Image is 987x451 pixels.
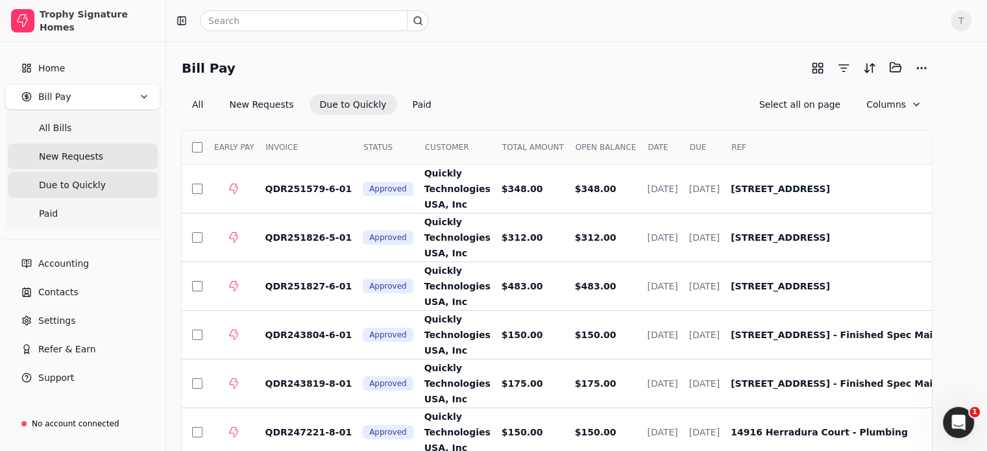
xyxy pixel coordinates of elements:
[647,378,677,389] span: [DATE]
[38,90,71,104] span: Bill Pay
[369,378,407,389] span: Approved
[38,62,65,75] span: Home
[39,207,58,221] span: Paid
[647,184,677,194] span: [DATE]
[5,308,160,334] a: Settings
[885,57,906,78] button: Batch (0)
[38,371,74,385] span: Support
[39,150,103,164] span: New Requests
[502,427,543,437] span: $150.00
[214,141,254,153] span: EARLY PAY
[182,58,236,79] h2: Bill Pay
[731,281,830,291] span: [STREET_ADDRESS]
[5,336,160,362] button: Refer & Earn
[502,378,543,389] span: $175.00
[502,141,564,153] span: TOTAL AMOUNT
[690,141,707,153] span: DUE
[40,8,154,34] div: Trophy Signature Homes
[310,94,397,115] button: Due to Quickly
[369,426,407,438] span: Approved
[502,281,543,291] span: $483.00
[859,58,880,79] button: Sort
[749,94,851,115] button: Select all on page
[265,378,352,389] span: QDR243819-8-01
[369,329,407,341] span: Approved
[200,10,428,31] input: Search
[689,281,720,291] span: [DATE]
[38,343,96,356] span: Refer & Earn
[425,141,469,153] span: CUSTOMER
[38,257,89,271] span: Accounting
[265,141,297,153] span: INVOICE
[731,427,908,437] span: 14916 Herradura Court - Plumbing
[576,141,637,153] span: OPEN BALANCE
[265,281,352,291] span: QDR251827-6-01
[689,232,720,243] span: [DATE]
[731,378,944,389] span: [STREET_ADDRESS] - Finished Spec Maint
[856,94,932,115] button: Column visibility settings
[911,58,932,79] button: More
[369,280,407,292] span: Approved
[182,94,442,115] div: Invoice filter options
[8,115,158,141] a: All Bills
[575,427,616,437] span: $150.00
[402,94,442,115] button: Paid
[731,184,830,194] span: [STREET_ADDRESS]
[689,330,720,340] span: [DATE]
[424,265,491,307] span: Quickly Technologies USA, Inc
[689,184,720,194] span: [DATE]
[5,250,160,276] a: Accounting
[647,232,677,243] span: [DATE]
[369,183,407,195] span: Approved
[5,412,160,435] a: No account connected
[502,330,543,340] span: $150.00
[951,10,971,31] button: T
[5,279,160,305] a: Contacts
[731,232,830,243] span: [STREET_ADDRESS]
[5,365,160,391] button: Support
[5,55,160,81] a: Home
[39,121,71,135] span: All Bills
[8,172,158,198] a: Due to Quickly
[647,281,677,291] span: [DATE]
[647,330,677,340] span: [DATE]
[575,330,616,340] span: $150.00
[265,184,352,194] span: QDR251579-6-01
[32,418,119,430] div: No account connected
[424,217,491,258] span: Quickly Technologies USA, Inc
[38,286,79,299] span: Contacts
[424,168,491,210] span: Quickly Technologies USA, Inc
[943,407,974,438] iframe: Intercom live chat
[8,143,158,169] a: New Requests
[575,281,616,291] span: $483.00
[502,184,543,194] span: $348.00
[969,407,980,417] span: 1
[5,84,160,110] button: Bill Pay
[424,314,491,356] span: Quickly Technologies USA, Inc
[647,427,677,437] span: [DATE]
[689,378,720,389] span: [DATE]
[182,94,213,115] button: All
[39,178,106,192] span: Due to Quickly
[265,232,352,243] span: QDR251826-5-01
[502,232,543,243] span: $312.00
[575,184,616,194] span: $348.00
[731,330,944,340] span: [STREET_ADDRESS] - Finished Spec Maint
[363,141,393,153] span: STATUS
[689,427,720,437] span: [DATE]
[369,232,407,243] span: Approved
[38,314,75,328] span: Settings
[575,378,616,389] span: $175.00
[648,141,668,153] span: DATE
[219,94,304,115] button: New Requests
[8,201,158,226] a: Paid
[424,363,491,404] span: Quickly Technologies USA, Inc
[731,141,746,153] span: REF
[575,232,616,243] span: $312.00
[265,330,352,340] span: QDR243804-6-01
[265,427,352,437] span: QDR247221-8-01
